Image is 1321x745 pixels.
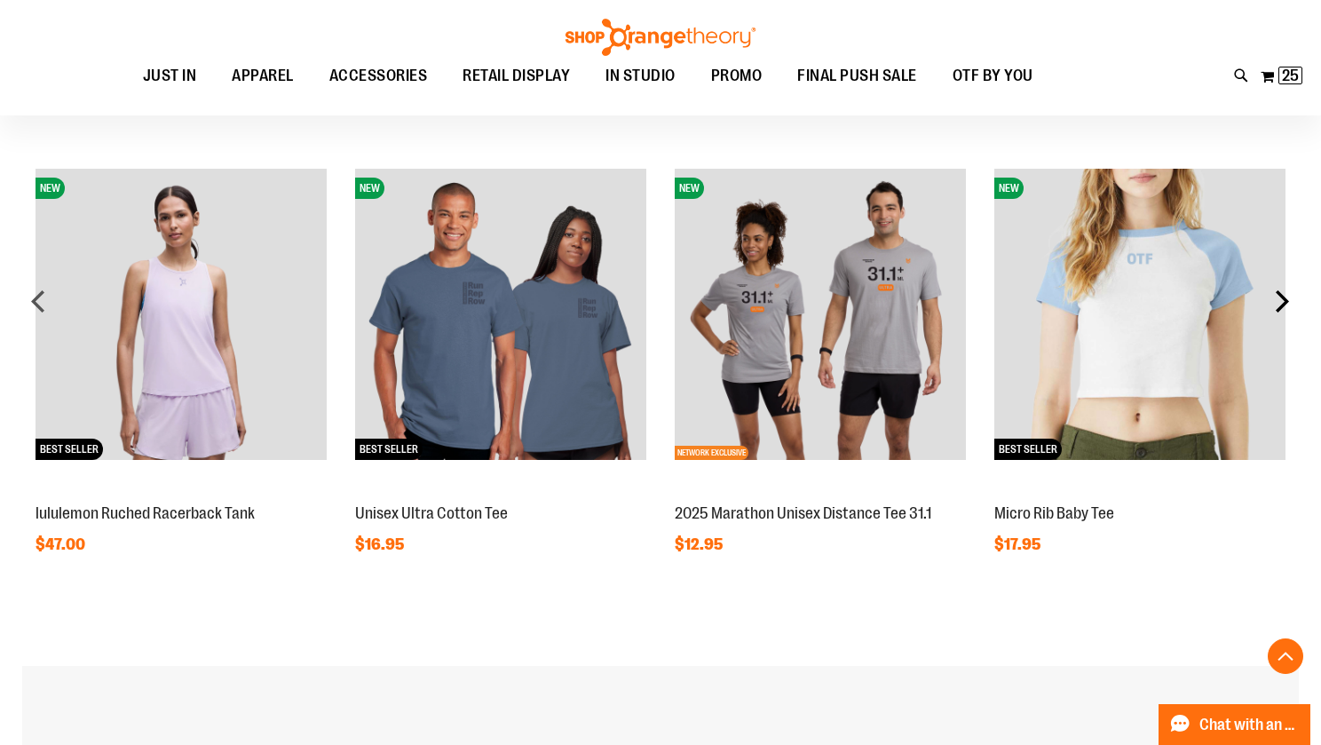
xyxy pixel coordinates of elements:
a: Unisex Ultra Cotton TeeNEWBEST SELLER [355,485,646,499]
a: Micro Rib Baby Tee [994,504,1114,522]
span: $16.95 [355,535,407,553]
img: lululemon Ruched Racerback Tank [36,169,327,460]
img: Unisex Ultra Cotton Tee [355,169,646,460]
div: next [1264,283,1300,319]
div: prev [21,283,57,319]
button: Back To Top [1268,638,1303,674]
span: RETAIL DISPLAY [463,56,570,96]
img: Shop Orangetheory [563,19,758,56]
span: PROMO [711,56,763,96]
span: APPAREL [232,56,294,96]
img: Micro Rib Baby Tee [994,169,1285,460]
a: Unisex Ultra Cotton Tee [355,504,508,522]
a: lululemon Ruched Racerback TankNEWBEST SELLER [36,485,327,499]
span: ACCESSORIES [329,56,428,96]
span: JUST IN [143,56,197,96]
span: NEW [675,178,704,199]
a: Micro Rib Baby TeeNEWBEST SELLER [994,485,1285,499]
span: BEST SELLER [994,439,1062,460]
span: Chat with an Expert [1199,717,1300,733]
span: OTF BY YOU [953,56,1033,96]
span: NEW [994,178,1024,199]
span: BEST SELLER [355,439,423,460]
span: $47.00 [36,535,88,553]
span: NEW [355,178,384,199]
span: $12.95 [675,535,725,553]
span: 25 [1282,67,1299,84]
span: FINAL PUSH SALE [797,56,917,96]
a: 2025 Marathon Unisex Distance Tee 31.1NEWNETWORK EXCLUSIVE [675,485,966,499]
img: 2025 Marathon Unisex Distance Tee 31.1 [675,169,966,460]
span: NETWORK EXCLUSIVE [675,446,748,460]
a: 2025 Marathon Unisex Distance Tee 31.1 [675,504,931,522]
button: Chat with an Expert [1159,704,1311,745]
span: $17.95 [994,535,1043,553]
span: NEW [36,178,65,199]
span: BEST SELLER [36,439,103,460]
a: lululemon Ruched Racerback Tank [36,504,255,522]
span: IN STUDIO [605,56,676,96]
